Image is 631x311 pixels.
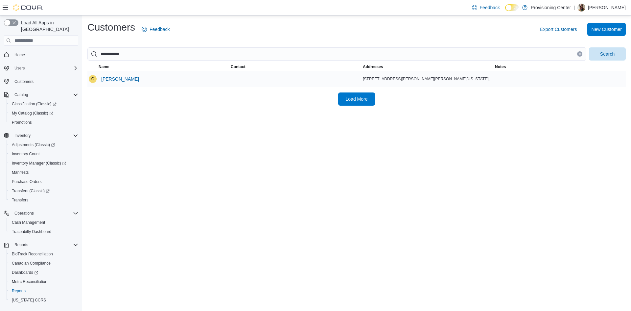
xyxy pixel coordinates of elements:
[7,118,81,127] button: Promotions
[12,50,78,59] span: Home
[139,23,172,36] a: Feedback
[9,150,42,158] a: Inventory Count
[12,209,36,217] button: Operations
[14,133,31,138] span: Inventory
[587,23,626,36] button: New Customer
[7,195,81,205] button: Transfers
[338,92,375,106] button: Load More
[9,100,78,108] span: Classification (Classic)
[7,168,81,177] button: Manifests
[14,52,25,58] span: Home
[9,159,69,167] a: Inventory Manager (Classic)
[12,279,47,284] span: Metrc Reconciliation
[150,26,170,33] span: Feedback
[9,159,78,167] span: Inventory Manager (Classic)
[12,78,36,86] a: Customers
[9,228,78,236] span: Traceabilty Dashboard
[7,286,81,296] button: Reports
[7,186,81,195] a: Transfers (Classic)
[12,51,28,59] a: Home
[9,118,35,126] a: Promotions
[14,79,34,84] span: Customers
[7,296,81,305] button: [US_STATE] CCRS
[573,4,575,12] p: |
[12,179,42,184] span: Purchase Orders
[12,251,53,257] span: BioTrack Reconciliation
[9,196,31,204] a: Transfers
[9,168,31,176] a: Manifests
[9,141,58,149] a: Adjustments (Classic)
[12,298,46,303] span: [US_STATE] CCRS
[9,296,78,304] span: Washington CCRS
[12,151,40,157] span: Inventory Count
[9,287,78,295] span: Reports
[12,170,29,175] span: Manifests
[589,47,626,61] button: Search
[12,132,33,140] button: Inventory
[495,64,506,69] span: Notes
[9,269,78,276] span: Dashboards
[12,241,31,249] button: Reports
[531,4,571,12] p: Provisioning Center
[7,99,81,109] a: Classification (Classic)
[12,91,78,99] span: Catalog
[7,227,81,236] button: Traceabilty Dashboard
[12,142,55,147] span: Adjustments (Classic)
[540,26,577,33] span: Export Customers
[99,64,109,69] span: Name
[1,240,81,249] button: Reports
[7,140,81,149] a: Adjustments (Classic)
[9,278,50,286] a: Metrc Reconciliation
[7,249,81,259] button: BioTrack Reconciliation
[18,19,78,33] span: Load All Apps in [GEOGRAPHIC_DATA]
[7,268,81,277] a: Dashboards
[505,4,519,11] input: Dark Mode
[12,197,28,203] span: Transfers
[14,92,28,97] span: Catalog
[1,77,81,86] button: Customers
[9,278,78,286] span: Metrc Reconciliation
[12,111,53,116] span: My Catalog (Classic)
[600,51,615,57] span: Search
[9,259,78,267] span: Canadian Compliance
[9,187,52,195] a: Transfers (Classic)
[9,259,53,267] a: Canadian Compliance
[1,90,81,99] button: Catalog
[469,1,502,14] a: Feedback
[9,178,78,186] span: Purchase Orders
[9,168,78,176] span: Manifests
[537,23,579,36] button: Export Customers
[577,51,582,57] button: Clear input
[101,76,139,82] span: [PERSON_NAME]
[1,209,81,218] button: Operations
[363,64,383,69] span: Addresses
[9,228,54,236] a: Traceabilty Dashboard
[7,277,81,286] button: Metrc Reconciliation
[9,109,56,117] a: My Catalog (Classic)
[9,150,78,158] span: Inventory Count
[9,296,49,304] a: [US_STATE] CCRS
[9,287,28,295] a: Reports
[577,4,585,12] div: Mike Kaspar
[9,100,59,108] a: Classification (Classic)
[12,64,27,72] button: Users
[9,250,78,258] span: BioTrack Reconciliation
[87,21,135,34] h1: Customers
[7,149,81,159] button: Inventory Count
[12,91,31,99] button: Catalog
[591,26,622,33] span: New Customer
[480,4,500,11] span: Feedback
[91,75,94,83] span: C
[9,219,48,226] a: Cash Management
[12,161,66,166] span: Inventory Manager (Classic)
[9,178,44,186] a: Purchase Orders
[14,242,28,247] span: Reports
[1,131,81,140] button: Inventory
[12,101,57,107] span: Classification (Classic)
[7,177,81,186] button: Purchase Orders
[14,65,25,71] span: Users
[363,76,492,82] div: [STREET_ADDRESS][PERSON_NAME][PERSON_NAME][US_STATE],
[9,187,78,195] span: Transfers (Classic)
[12,132,78,140] span: Inventory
